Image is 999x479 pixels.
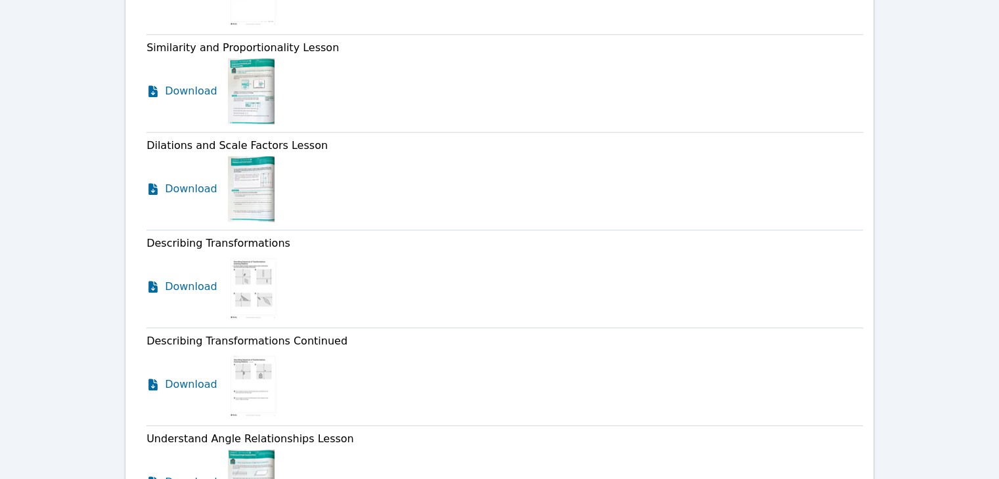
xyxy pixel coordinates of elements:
span: Download [165,279,217,295]
span: Dilations and Scale Factors Lesson [146,139,328,152]
span: Download [165,181,217,197]
span: Understand Angle Relationships Lesson [146,432,354,445]
span: Download [165,83,217,99]
span: Describing Transformations Continued [146,335,347,347]
span: Describing Transformations [146,237,290,249]
img: Describing Transformations Continued [228,352,278,417]
img: Dilations and Scale Factors Lesson [228,156,275,222]
img: Similarity and Proportionality Lesson [228,58,275,124]
span: Download [165,377,217,392]
a: Download [146,58,217,124]
span: Similarity and Proportionality Lesson [146,41,339,54]
img: Describing Transformations [228,254,278,320]
a: Download [146,156,217,222]
a: Download [146,254,217,320]
a: Download [146,352,217,417]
